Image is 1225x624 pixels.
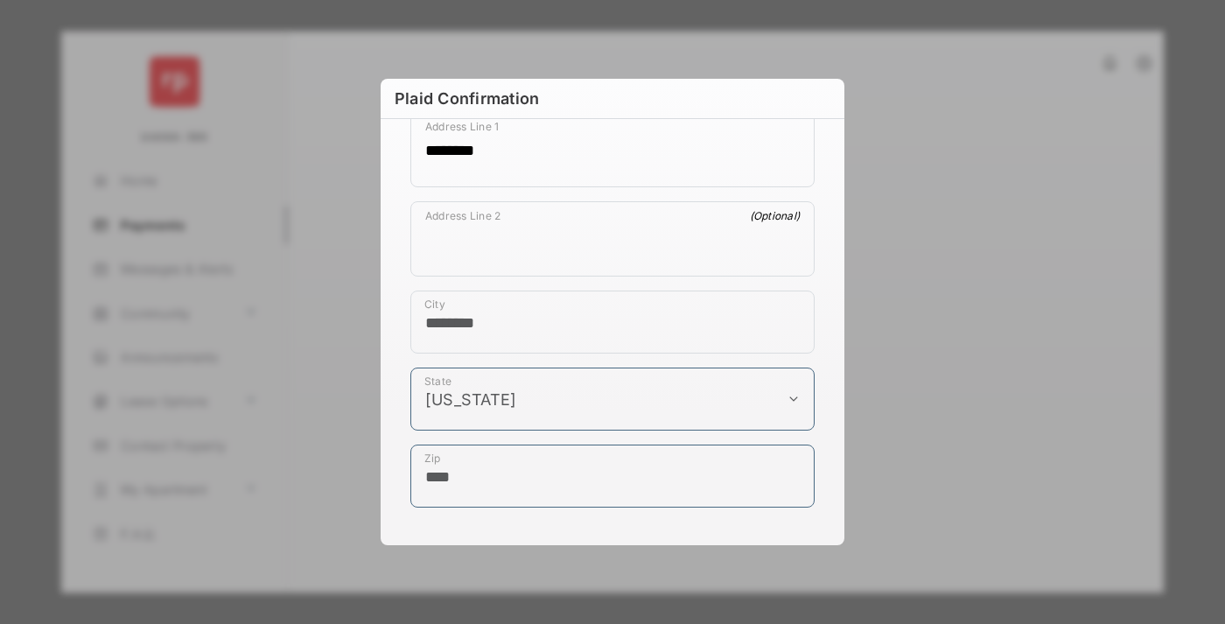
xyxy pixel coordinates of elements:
[410,112,815,187] div: payment_method_screening[postal_addresses][addressLine1]
[410,368,815,431] div: payment_method_screening[postal_addresses][administrativeArea]
[410,445,815,508] div: payment_method_screening[postal_addresses][postalCode]
[410,291,815,354] div: payment_method_screening[postal_addresses][locality]
[381,79,844,119] h6: Plaid Confirmation
[410,201,815,277] div: payment_method_screening[postal_addresses][addressLine2]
